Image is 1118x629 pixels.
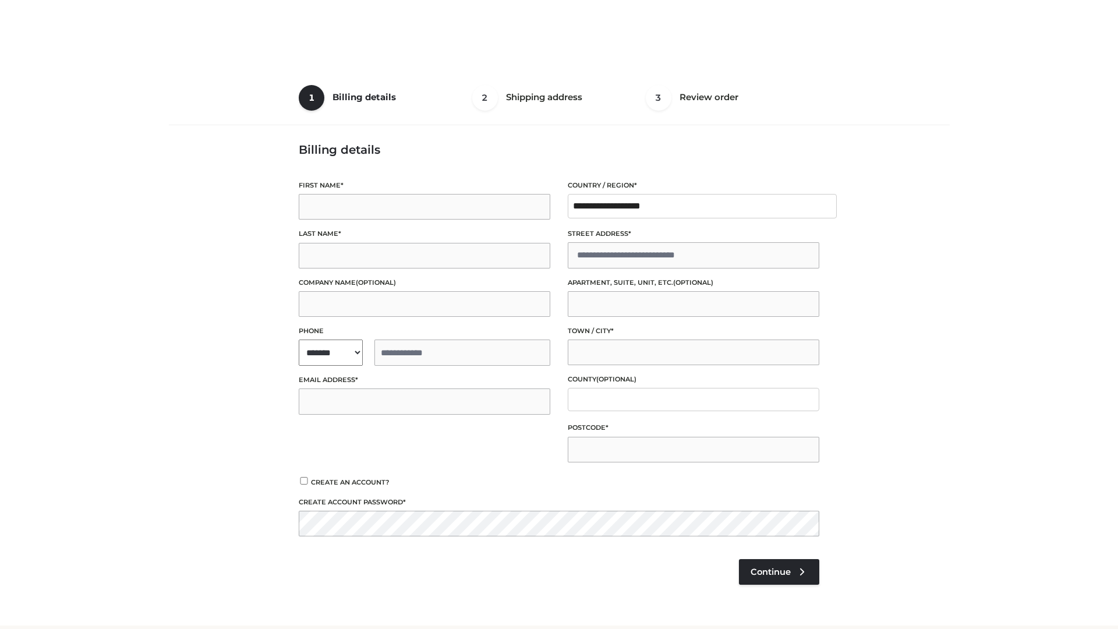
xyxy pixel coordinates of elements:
span: 2 [472,85,498,111]
label: Postcode [568,422,819,433]
span: (optional) [596,375,636,383]
label: Country / Region [568,180,819,191]
label: Phone [299,326,550,337]
span: Review order [680,91,738,103]
label: First name [299,180,550,191]
span: 1 [299,85,324,111]
span: (optional) [356,278,396,287]
span: Continue [751,567,791,577]
span: 3 [646,85,671,111]
span: Create an account? [311,478,390,486]
label: Last name [299,228,550,239]
input: Create an account? [299,477,309,485]
span: Billing details [332,91,396,103]
span: (optional) [673,278,713,287]
label: Company name [299,277,550,288]
label: County [568,374,819,385]
label: Town / City [568,326,819,337]
span: Shipping address [506,91,582,103]
label: Create account password [299,497,819,508]
a: Continue [739,559,819,585]
label: Email address [299,374,550,386]
h3: Billing details [299,143,819,157]
label: Street address [568,228,819,239]
label: Apartment, suite, unit, etc. [568,277,819,288]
